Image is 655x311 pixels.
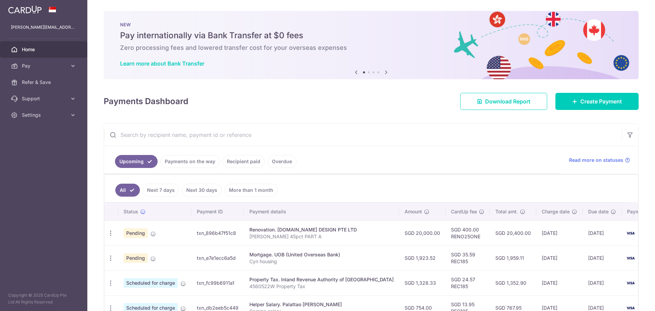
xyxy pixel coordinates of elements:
[22,62,67,69] span: Pay
[249,283,394,290] p: 4560522W Property Tax
[446,245,490,270] td: SGD 35.59 REC185
[115,155,158,168] a: Upcoming
[460,93,547,110] a: Download Report
[191,221,244,245] td: txn_896b47f51c8
[583,221,622,245] td: [DATE]
[104,11,639,79] img: Bank transfer banner
[405,208,422,215] span: Amount
[624,229,637,237] img: Bank Card
[143,184,179,197] a: Next 7 days
[267,155,296,168] a: Overdue
[536,245,583,270] td: [DATE]
[485,97,530,105] span: Download Report
[399,221,446,245] td: SGD 20,000.00
[569,157,623,164] span: Read more on statuses
[399,245,446,270] td: SGD 1,923.52
[22,79,67,86] span: Refer & Save
[490,270,536,295] td: SGD 1,352.90
[542,208,570,215] span: Charge date
[104,95,188,108] h4: Payments Dashboard
[224,184,278,197] a: More than 1 month
[22,46,67,53] span: Home
[244,203,399,221] th: Payment details
[249,258,394,265] p: Cyn housing
[22,112,67,118] span: Settings
[191,245,244,270] td: txn_e7e1ecc6a5d
[182,184,222,197] a: Next 30 days
[588,208,609,215] span: Due date
[536,221,583,245] td: [DATE]
[580,97,622,105] span: Create Payment
[160,155,220,168] a: Payments on the way
[446,221,490,245] td: SGD 400.00 RENO25ONE
[11,24,76,31] p: [PERSON_NAME][EMAIL_ADDRESS][DOMAIN_NAME]
[22,95,67,102] span: Support
[191,270,244,295] td: txn_fc99b6911a1
[495,208,518,215] span: Total amt.
[624,279,637,287] img: Bank Card
[8,5,42,14] img: CardUp
[583,245,622,270] td: [DATE]
[249,301,394,308] div: Helper Salary. Palattao [PERSON_NAME]
[451,208,477,215] span: CardUp fee
[446,270,490,295] td: SGD 24.57 REC185
[123,208,138,215] span: Status
[123,278,178,288] span: Scheduled for charge
[624,254,637,262] img: Bank Card
[490,221,536,245] td: SGD 20,400.00
[249,276,394,283] div: Property Tax. Inland Revenue Authority of [GEOGRAPHIC_DATA]
[490,245,536,270] td: SGD 1,959.11
[222,155,265,168] a: Recipient paid
[249,226,394,233] div: Renovation. [DOMAIN_NAME] DESIGN PTE LTD
[583,270,622,295] td: [DATE]
[120,60,204,67] a: Learn more about Bank Transfer
[536,270,583,295] td: [DATE]
[555,93,639,110] a: Create Payment
[115,184,140,197] a: All
[104,124,622,146] input: Search by recipient name, payment id or reference
[399,270,446,295] td: SGD 1,328.33
[120,22,622,27] p: NEW
[123,228,148,238] span: Pending
[249,233,394,240] p: [PERSON_NAME] 45pct PART A
[123,253,148,263] span: Pending
[569,157,630,164] a: Read more on statuses
[120,44,622,52] h6: Zero processing fees and lowered transfer cost for your overseas expenses
[120,30,622,41] h5: Pay internationally via Bank Transfer at $0 fees
[249,251,394,258] div: Mortgage. UOB (United Overseas Bank)
[191,203,244,221] th: Payment ID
